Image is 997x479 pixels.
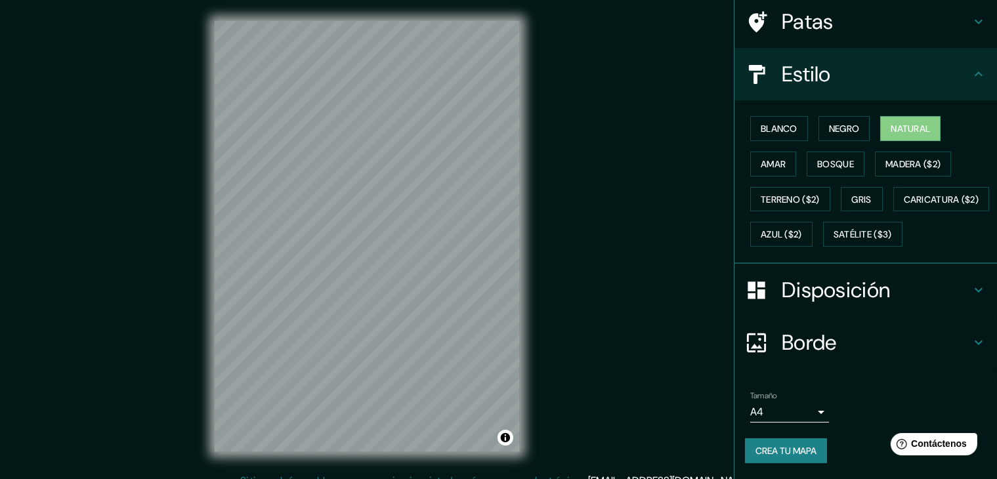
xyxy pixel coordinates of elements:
font: Borde [782,329,837,356]
button: Gris [841,187,883,212]
font: Amar [761,158,786,170]
font: Madera ($2) [885,158,941,170]
font: Disposición [782,276,890,304]
button: Negro [818,116,870,141]
button: Blanco [750,116,808,141]
div: Borde [734,316,997,369]
button: Crea tu mapa [745,438,827,463]
button: Natural [880,116,941,141]
div: Disposición [734,264,997,316]
button: Terreno ($2) [750,187,830,212]
button: Azul ($2) [750,222,813,247]
font: Tamaño [750,390,777,401]
font: Caricatura ($2) [904,194,979,205]
div: Estilo [734,48,997,100]
canvas: Mapa [215,21,520,452]
button: Caricatura ($2) [893,187,990,212]
font: A4 [750,405,763,419]
button: Activar o desactivar atribución [498,430,513,446]
font: Crea tu mapa [755,445,817,457]
font: Satélite ($3) [834,229,892,241]
font: Gris [852,194,872,205]
font: Natural [891,123,930,135]
button: Satélite ($3) [823,222,902,247]
iframe: Lanzador de widgets de ayuda [880,428,983,465]
font: Bosque [817,158,854,170]
font: Negro [829,123,860,135]
font: Patas [782,8,834,35]
button: Bosque [807,152,864,177]
font: Blanco [761,123,797,135]
font: Estilo [782,60,831,88]
button: Amar [750,152,796,177]
font: Terreno ($2) [761,194,820,205]
font: Azul ($2) [761,229,802,241]
div: A4 [750,402,829,423]
button: Madera ($2) [875,152,951,177]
